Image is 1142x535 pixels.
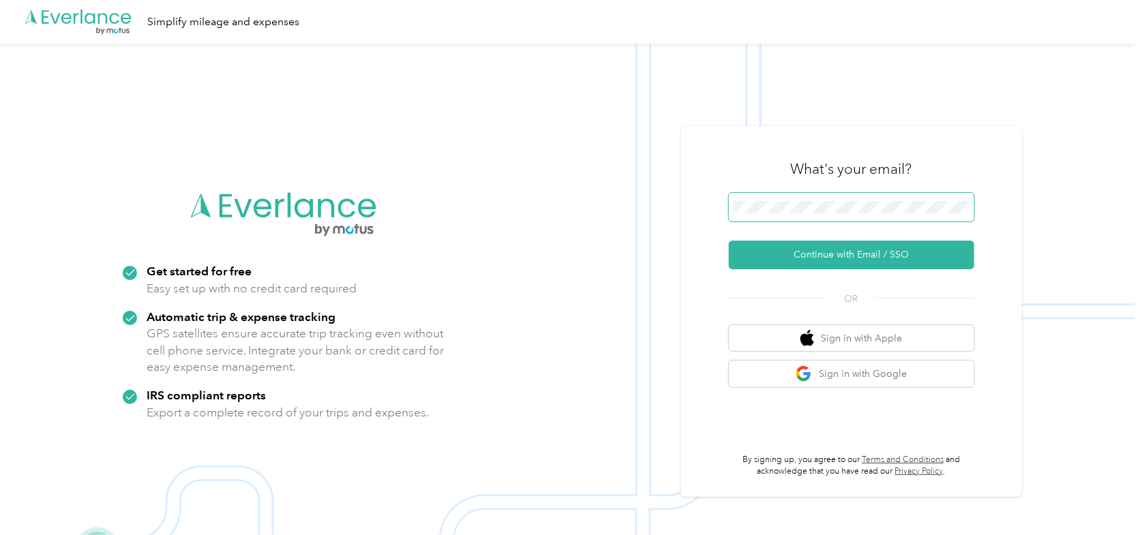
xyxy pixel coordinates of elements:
strong: IRS compliant reports [147,388,266,402]
iframe: Everlance-gr Chat Button Frame [1066,459,1142,535]
button: Continue with Email / SSO [729,241,974,269]
p: By signing up, you agree to our and acknowledge that you have read our . [729,454,974,478]
span: OR [828,292,875,306]
h3: What's your email? [791,159,912,179]
img: google logo [796,365,813,382]
strong: Automatic trip & expense tracking [147,309,335,324]
button: apple logoSign in with Apple [729,325,974,352]
p: GPS satellites ensure accurate trip tracking even without cell phone service. Integrate your bank... [147,325,445,376]
strong: Get started for free [147,264,252,278]
button: google logoSign in with Google [729,361,974,387]
p: Easy set up with no credit card required [147,280,357,297]
p: Export a complete record of your trips and expenses. [147,404,429,421]
div: Simplify mileage and expenses [147,14,299,31]
a: Terms and Conditions [862,455,944,465]
img: apple logo [800,330,814,347]
a: Privacy Policy [895,466,944,476]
